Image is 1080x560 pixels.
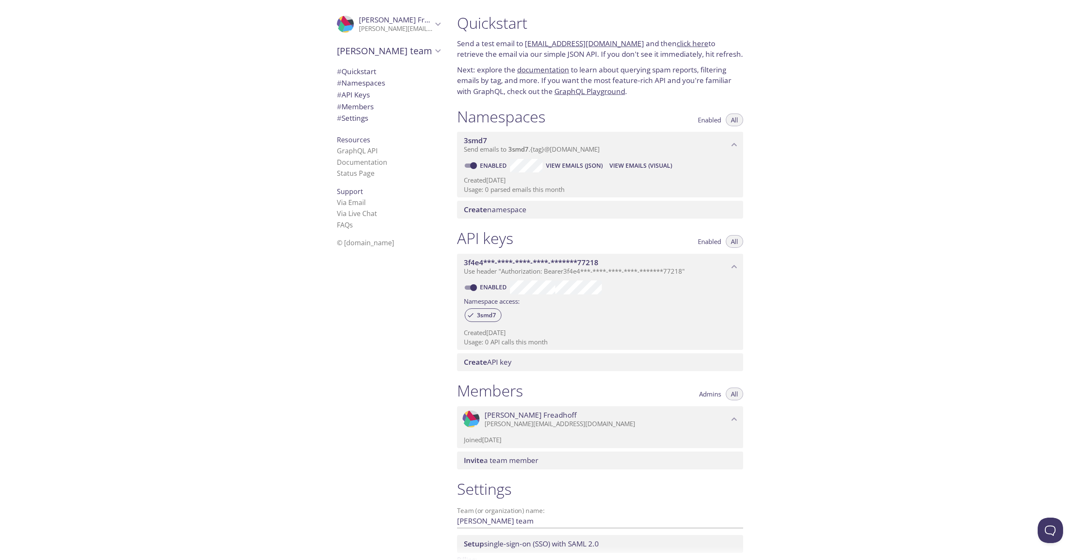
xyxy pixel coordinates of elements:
[337,78,385,88] span: Namespaces
[337,146,377,155] a: GraphQL API
[359,25,433,33] p: [PERSON_NAME][EMAIL_ADDRESS][DOMAIN_NAME]
[350,220,353,230] span: s
[464,185,736,194] p: Usage: 0 parsed emails this month
[457,107,546,126] h1: Namespaces
[337,113,368,123] span: Settings
[337,209,377,218] a: Via Live Chat
[464,455,538,465] span: a team member
[457,406,743,432] div: Dylan Freadhoff
[337,102,342,111] span: #
[554,86,625,96] a: GraphQL Playground
[457,381,523,400] h1: Members
[464,539,599,549] span: single-sign-on (SSO) with SAML 2.0
[457,480,743,499] h1: Settings
[337,45,433,57] span: [PERSON_NAME] team
[693,235,726,248] button: Enabled
[1038,518,1063,543] iframe: Help Scout Beacon - Open
[337,102,374,111] span: Members
[337,67,376,76] span: Quickstart
[464,136,487,145] span: 3smd7
[337,187,363,196] span: Support
[330,40,447,62] div: Dylan's team
[464,338,736,347] p: Usage: 0 API calls this month
[457,201,743,219] div: Create namespace
[337,198,366,207] a: Via Email
[457,353,743,371] div: Create API Key
[330,10,447,38] div: Dylan Freadhoff
[606,159,675,172] button: View Emails (Visual)
[330,66,447,78] div: Quickstart
[337,220,353,230] a: FAQ
[464,328,736,337] p: Created [DATE]
[464,455,484,465] span: Invite
[464,205,526,214] span: namespace
[508,145,529,153] span: 3smd7
[694,388,726,400] button: Admins
[609,161,672,171] span: View Emails (Visual)
[457,14,743,33] h1: Quickstart
[337,67,342,76] span: #
[465,308,501,322] div: 3smd7
[464,435,736,444] p: Joined [DATE]
[457,38,743,60] p: Send a test email to and then to retrieve the email via our simple JSON API. If you don't see it ...
[457,452,743,469] div: Invite a team member
[485,420,729,428] p: [PERSON_NAME][EMAIL_ADDRESS][DOMAIN_NAME]
[464,357,512,367] span: API key
[457,64,743,97] p: Next: explore the to learn about querying spam reports, filtering emails by tag, and more. If you...
[479,283,510,291] a: Enabled
[485,410,577,420] span: [PERSON_NAME] Freadhoff
[464,539,484,549] span: Setup
[457,535,743,553] div: Setup SSO
[330,89,447,101] div: API Keys
[726,114,743,126] button: All
[337,90,370,100] span: API Keys
[337,90,342,100] span: #
[457,229,513,248] h1: API keys
[472,311,501,319] span: 3smd7
[337,135,370,144] span: Resources
[546,161,603,171] span: View Emails (JSON)
[726,235,743,248] button: All
[359,15,451,25] span: [PERSON_NAME] Freadhoff
[464,176,736,185] p: Created [DATE]
[330,77,447,89] div: Namespaces
[337,238,394,247] span: © [DOMAIN_NAME]
[479,161,510,169] a: Enabled
[330,112,447,124] div: Team Settings
[337,113,342,123] span: #
[464,145,600,153] span: Send emails to . {tag} @[DOMAIN_NAME]
[543,159,606,172] button: View Emails (JSON)
[330,101,447,113] div: Members
[457,132,743,158] div: 3smd7 namespace
[517,65,569,75] a: documentation
[726,388,743,400] button: All
[457,507,545,514] label: Team (or organization) name:
[464,357,487,367] span: Create
[693,114,726,126] button: Enabled
[525,39,644,48] a: [EMAIL_ADDRESS][DOMAIN_NAME]
[337,158,387,167] a: Documentation
[337,78,342,88] span: #
[464,294,520,307] label: Namespace access:
[677,39,708,48] a: click here
[464,205,487,214] span: Create
[337,169,375,178] a: Status Page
